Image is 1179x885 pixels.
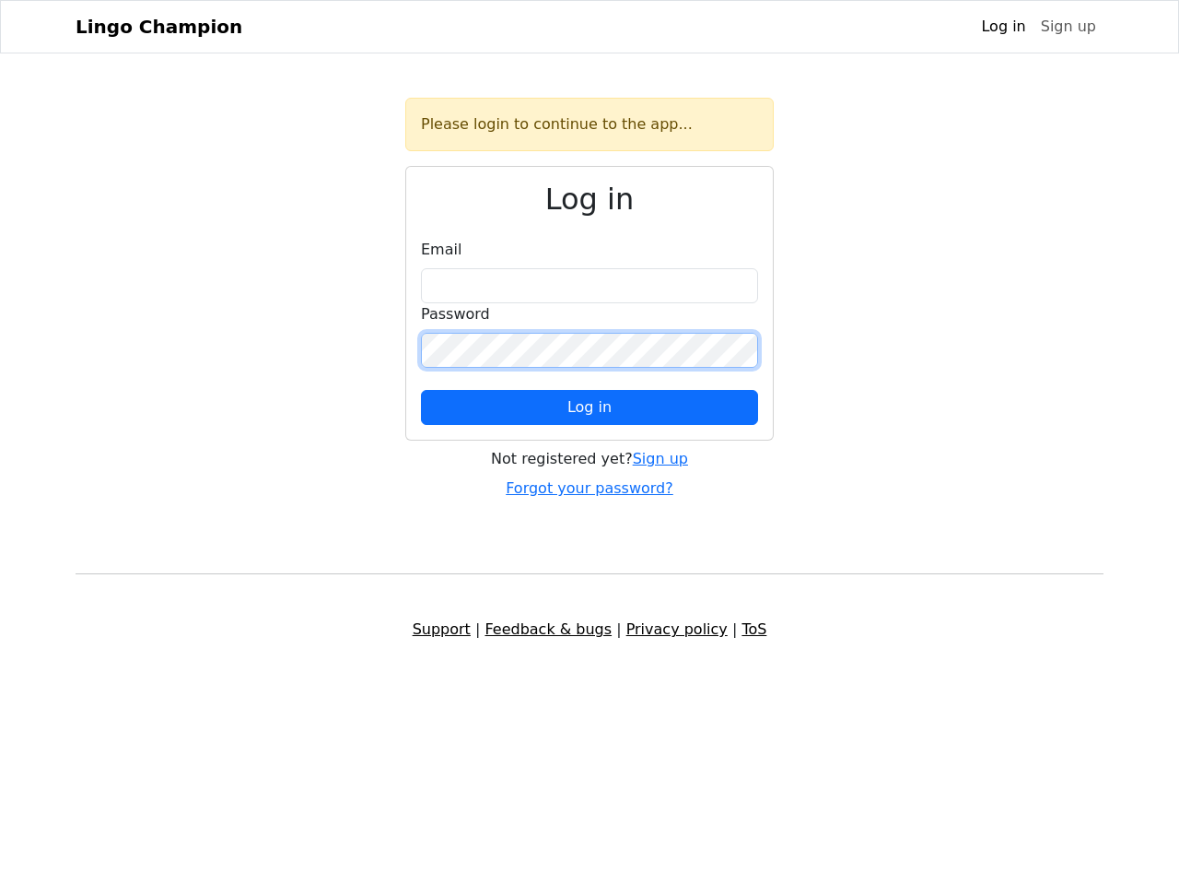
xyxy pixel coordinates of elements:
label: Email [421,239,461,261]
a: Privacy policy [626,620,728,638]
a: ToS [741,620,766,638]
a: Sign up [633,450,688,467]
label: Password [421,303,490,325]
div: Please login to continue to the app... [405,98,774,151]
a: Forgot your password? [506,479,673,497]
span: Log in [567,398,612,416]
a: Log in [974,8,1033,45]
h2: Log in [421,182,758,217]
a: Feedback & bugs [484,620,612,638]
div: | | | [64,619,1115,641]
a: Sign up [1033,8,1103,45]
div: Not registered yet? [405,448,774,470]
button: Log in [421,390,758,425]
a: Lingo Champion [76,8,242,45]
a: Support [413,620,471,638]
